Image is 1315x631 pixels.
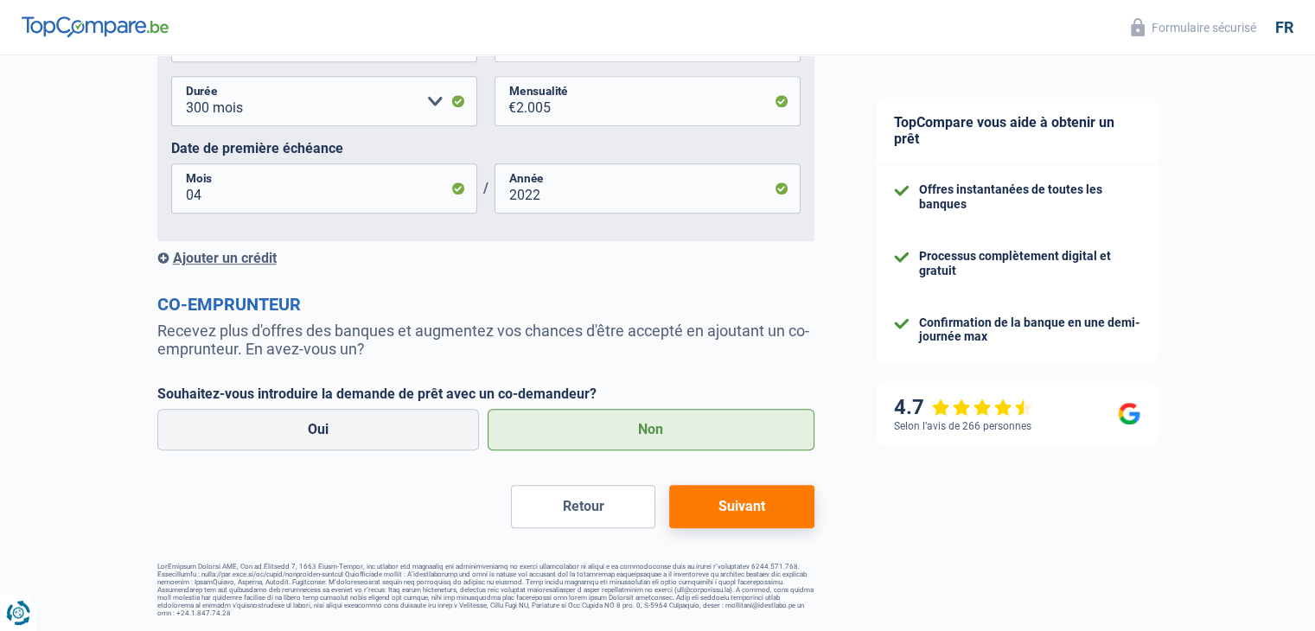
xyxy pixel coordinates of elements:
[171,163,477,214] input: MM
[157,250,814,266] div: Ajouter un crédit
[22,16,169,37] img: TopCompare Logo
[477,180,495,196] span: /
[157,386,814,402] label: Souhaitez-vous introduire la demande de prêt avec un co-demandeur?
[919,249,1140,278] div: Processus complètement digital et gratuit
[495,163,801,214] input: AAAA
[157,294,814,315] h2: Co-emprunteur
[1275,18,1293,37] div: fr
[669,485,814,528] button: Suivant
[919,315,1140,345] div: Confirmation de la banque en une demi-journée max
[157,409,480,450] label: Oui
[488,409,814,450] label: Non
[894,395,1033,420] div: 4.7
[171,140,801,156] label: Date de première échéance
[919,182,1140,212] div: Offres instantanées de toutes les banques
[511,485,655,528] button: Retour
[157,563,814,617] footer: LorEmipsum Dolorsi AME, Con ad Elitsedd 7, 1663 Eiusm-Tempor, inc utlabor etd magnaaliq eni admin...
[495,76,516,126] span: €
[894,420,1031,432] div: Selon l’avis de 266 personnes
[1120,13,1267,41] button: Formulaire sécurisé
[877,97,1158,165] div: TopCompare vous aide à obtenir un prêt
[157,322,814,358] p: Recevez plus d'offres des banques et augmentez vos chances d'être accepté en ajoutant un co-empru...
